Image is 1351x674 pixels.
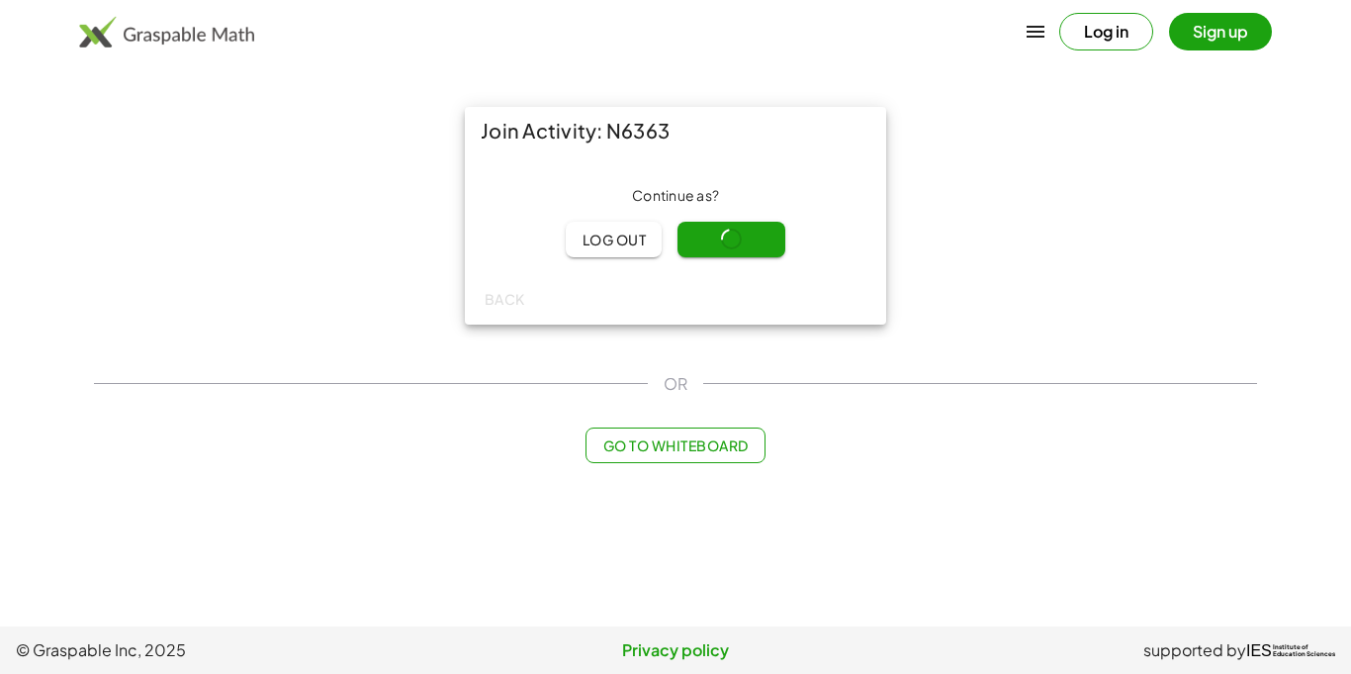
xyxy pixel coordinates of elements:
span: IES [1246,641,1272,660]
span: Log out [582,231,646,248]
span: Go to Whiteboard [602,436,748,454]
div: Join Activity: N6363 [465,107,886,154]
button: Log out [566,222,662,257]
span: OR [664,372,687,396]
span: Institute of Education Sciences [1273,644,1335,658]
div: Continue as ? [481,186,870,206]
button: Sign up [1169,13,1272,50]
button: Go to Whiteboard [585,428,765,463]
button: Log in [1059,13,1153,50]
a: IESInstitute ofEducation Sciences [1246,638,1335,662]
span: © Graspable Inc, 2025 [16,638,456,662]
a: Privacy policy [456,638,896,662]
span: supported by [1143,638,1246,662]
